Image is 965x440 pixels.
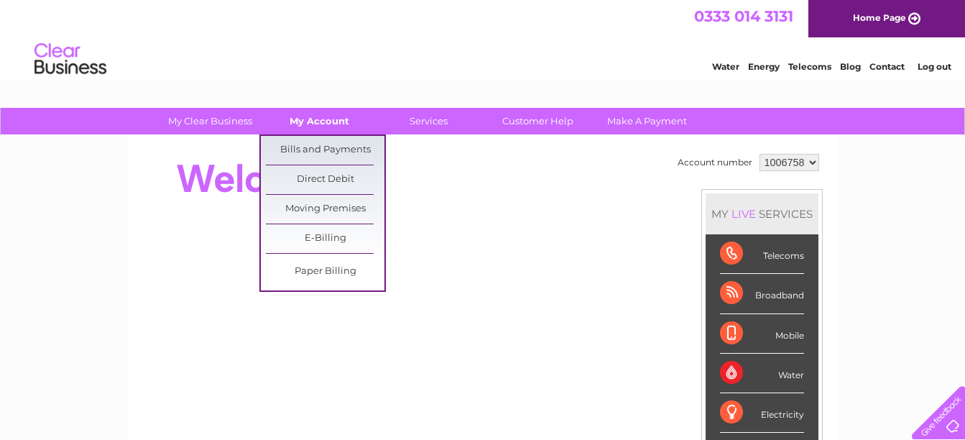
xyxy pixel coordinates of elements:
a: Bills and Payments [266,136,384,165]
a: Contact [869,61,905,72]
a: Paper Billing [266,257,384,286]
a: Direct Debit [266,165,384,194]
a: My Account [260,108,379,134]
a: Telecoms [788,61,831,72]
div: MY SERVICES [706,193,818,234]
div: LIVE [729,207,759,221]
a: Energy [748,61,780,72]
a: Services [369,108,488,134]
div: Clear Business is a trading name of Verastar Limited (registered in [GEOGRAPHIC_DATA] No. 3667643... [144,8,823,70]
a: 0333 014 3131 [694,7,793,25]
div: Water [720,354,804,393]
a: Water [712,61,739,72]
a: Make A Payment [588,108,706,134]
div: Telecoms [720,234,804,274]
td: Account number [674,150,756,175]
a: Blog [840,61,861,72]
a: Customer Help [479,108,597,134]
a: Moving Premises [266,195,384,224]
a: Log out [918,61,951,72]
div: Broadband [720,274,804,313]
img: logo.png [34,37,107,81]
div: Electricity [720,393,804,433]
a: E-Billing [266,224,384,253]
div: Mobile [720,314,804,354]
a: My Clear Business [151,108,269,134]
